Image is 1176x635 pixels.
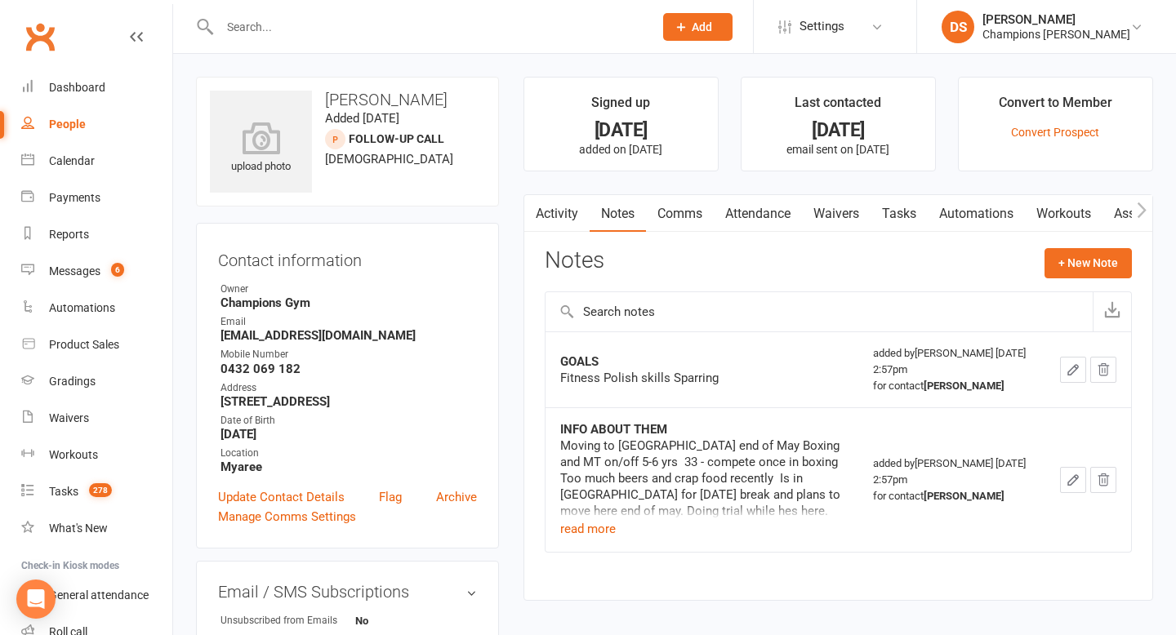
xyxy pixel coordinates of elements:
div: Email [220,314,477,330]
strong: GOALS [560,354,599,369]
div: DS [942,11,974,43]
div: Dashboard [49,81,105,94]
div: Location [220,446,477,461]
div: Calendar [49,154,95,167]
strong: 0432 069 182 [220,362,477,376]
div: for contact [873,488,1031,504]
a: Product Sales [21,326,172,363]
div: upload photo [210,122,312,175]
span: Settings [800,8,844,45]
a: Clubworx [20,16,60,57]
h3: Notes [545,248,604,278]
div: Automations [49,301,115,314]
p: added on [DATE] [539,143,703,156]
strong: [PERSON_NAME] [924,490,1004,502]
a: Notes [590,195,646,233]
div: Owner [220,282,477,297]
a: Convert Prospect [1011,126,1099,139]
strong: [EMAIL_ADDRESS][DOMAIN_NAME] [220,328,477,343]
strong: No [355,615,449,627]
strong: INFO ABOUT THEM [560,422,667,437]
input: Search... [215,16,642,38]
div: Address [220,380,477,396]
time: Added [DATE] [325,111,399,126]
button: Add [663,13,733,41]
a: Messages 6 [21,253,172,290]
div: Date of Birth [220,413,477,429]
a: Payments [21,180,172,216]
strong: Myaree [220,460,477,474]
h3: [PERSON_NAME] [210,91,485,109]
div: Messages [49,264,100,278]
div: Unsubscribed from Emails [220,613,355,628]
a: Tasks [871,195,928,233]
div: Open Intercom Messenger [16,579,56,619]
div: Moving to [GEOGRAPHIC_DATA] end of May Boxing and MT on/off 5-6 yrs 33 - compete once in boxing T... [560,437,844,584]
div: [PERSON_NAME] [982,12,1130,27]
button: read more [560,519,616,539]
div: Gradings [49,375,96,388]
a: Tasks 278 [21,473,172,510]
strong: [STREET_ADDRESS] [220,394,477,409]
a: Waivers [802,195,871,233]
a: People [21,106,172,143]
div: General attendance [49,588,149,602]
div: Workouts [49,448,98,461]
a: Automations [928,195,1025,233]
div: Waivers [49,411,89,424]
a: Reports [21,216,172,253]
a: Waivers [21,400,172,437]
a: Activity [524,195,590,233]
a: Gradings [21,363,172,400]
a: General attendance kiosk mode [21,577,172,614]
a: What's New [21,510,172,547]
div: Mobile Number [220,347,477,362]
div: Signed up [591,92,650,122]
span: 278 [89,483,112,497]
strong: Champions Gym [220,295,477,310]
input: Search notes [546,292,1093,331]
div: Fitness Polish skills Sparring [560,370,844,386]
span: [DEMOGRAPHIC_DATA] [325,152,453,167]
div: Reports [49,228,89,241]
a: Dashboard [21,69,172,106]
a: Flag [379,487,402,507]
a: Calendar [21,143,172,180]
span: Follow-up Call [349,132,444,145]
div: Product Sales [49,338,119,351]
button: + New Note [1045,248,1132,278]
a: Comms [646,195,714,233]
a: Workouts [1025,195,1102,233]
div: Champions [PERSON_NAME] [982,27,1130,42]
a: Attendance [714,195,802,233]
a: Update Contact Details [218,487,345,507]
div: People [49,118,86,131]
a: Workouts [21,437,172,473]
div: added by [PERSON_NAME] [DATE] 2:57pm [873,455,1031,504]
h3: Email / SMS Subscriptions [218,583,477,601]
a: Automations [21,290,172,326]
div: [DATE] [756,122,920,139]
span: Add [692,20,712,33]
span: 6 [111,263,124,277]
strong: [PERSON_NAME] [924,380,1004,392]
div: [DATE] [539,122,703,139]
div: Convert to Member [999,92,1112,122]
strong: [DATE] [220,427,477,442]
div: Payments [49,191,100,204]
div: Tasks [49,485,78,498]
div: for contact [873,378,1031,394]
h3: Contact information [218,245,477,269]
a: Archive [436,487,477,507]
p: email sent on [DATE] [756,143,920,156]
a: Manage Comms Settings [218,507,356,526]
div: added by [PERSON_NAME] [DATE] 2:57pm [873,345,1031,394]
div: What's New [49,522,108,535]
div: Last contacted [795,92,881,122]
